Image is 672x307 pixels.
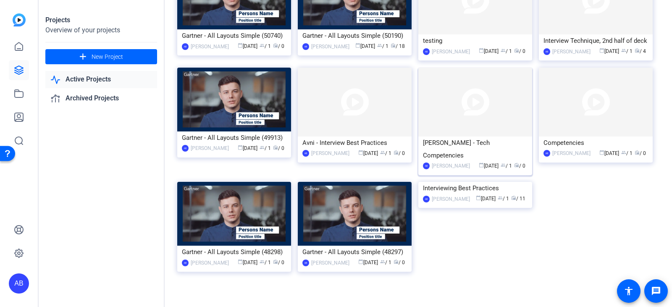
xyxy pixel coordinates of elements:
span: [DATE] [358,260,378,265]
span: [DATE] [355,43,375,49]
span: group [260,43,265,48]
span: radio [391,43,396,48]
a: Active Projects [45,71,157,88]
span: calendar_today [476,195,481,200]
span: radio [273,259,278,264]
span: group [621,48,626,53]
span: / 0 [394,260,405,265]
span: calendar_today [599,48,604,53]
div: [PERSON_NAME] [191,42,229,51]
div: Overview of your projects [45,25,157,35]
span: radio [394,150,399,155]
div: AB [302,43,309,50]
a: Archived Projects [45,90,157,107]
span: [DATE] [599,48,619,54]
div: AB [423,48,430,55]
span: New Project [92,52,123,61]
span: [DATE] [238,145,257,151]
span: radio [514,163,519,168]
span: [DATE] [479,48,499,54]
span: group [380,259,385,264]
span: group [377,43,382,48]
span: calendar_today [355,43,360,48]
span: radio [514,48,519,53]
span: / 0 [273,260,284,265]
span: calendar_today [358,150,363,155]
span: [DATE] [358,150,378,156]
span: / 1 [377,43,388,49]
div: Gartner - All Layouts Simple (50740) [182,29,286,42]
span: calendar_today [238,43,243,48]
span: radio [273,145,278,150]
div: AB [182,260,189,266]
div: Projects [45,15,157,25]
span: / 1 [621,48,633,54]
div: AB [423,163,430,169]
span: / 1 [260,145,271,151]
span: / 1 [498,196,509,202]
mat-icon: message [651,286,661,296]
div: [PERSON_NAME] [311,42,349,51]
img: blue-gradient.svg [13,13,26,26]
span: / 0 [273,145,284,151]
span: / 0 [394,150,405,156]
div: [PERSON_NAME] [311,149,349,157]
span: / 11 [511,196,525,202]
span: group [260,259,265,264]
div: [PERSON_NAME] [432,162,470,170]
button: New Project [45,49,157,64]
span: / 0 [514,48,525,54]
span: / 4 [635,48,646,54]
div: Gartner - All Layouts Simple (50190) [302,29,407,42]
span: / 0 [273,43,284,49]
span: group [498,195,503,200]
span: group [380,150,385,155]
div: AB [182,43,189,50]
span: radio [511,195,516,200]
div: [PERSON_NAME] [552,149,591,157]
div: [PERSON_NAME] [552,47,591,56]
span: [DATE] [238,43,257,49]
mat-icon: add [78,52,88,62]
span: [DATE] [238,260,257,265]
span: / 1 [501,163,512,169]
span: / 0 [635,150,646,156]
span: / 0 [514,163,525,169]
span: radio [635,150,640,155]
div: AB [302,260,309,266]
div: [PERSON_NAME] [191,259,229,267]
span: radio [273,43,278,48]
div: AB [543,48,550,55]
span: / 18 [391,43,405,49]
span: [DATE] [476,196,496,202]
div: [PERSON_NAME] - Tech Competencies [423,136,528,162]
span: calendar_today [238,259,243,264]
div: Avni - Interview Best Practices [302,136,407,149]
div: AB [543,150,550,157]
span: group [621,150,626,155]
div: testing [423,34,528,47]
div: Gartner - All Layouts Simple (48298) [182,246,286,258]
div: AB [9,273,29,294]
div: AB [302,150,309,157]
span: radio [394,259,399,264]
span: calendar_today [599,150,604,155]
div: [PERSON_NAME] [311,259,349,267]
div: Interviewing Best Practices [423,182,528,194]
span: group [260,145,265,150]
span: group [501,48,506,53]
span: / 1 [621,150,633,156]
span: calendar_today [479,48,484,53]
span: / 1 [501,48,512,54]
span: / 1 [380,150,391,156]
span: calendar_today [238,145,243,150]
mat-icon: accessibility [624,286,634,296]
span: calendar_today [479,163,484,168]
span: radio [635,48,640,53]
div: [PERSON_NAME] [432,47,470,56]
div: AB [423,196,430,202]
span: / 1 [260,43,271,49]
div: [PERSON_NAME] [191,144,229,152]
span: group [501,163,506,168]
div: Competencies [543,136,648,149]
